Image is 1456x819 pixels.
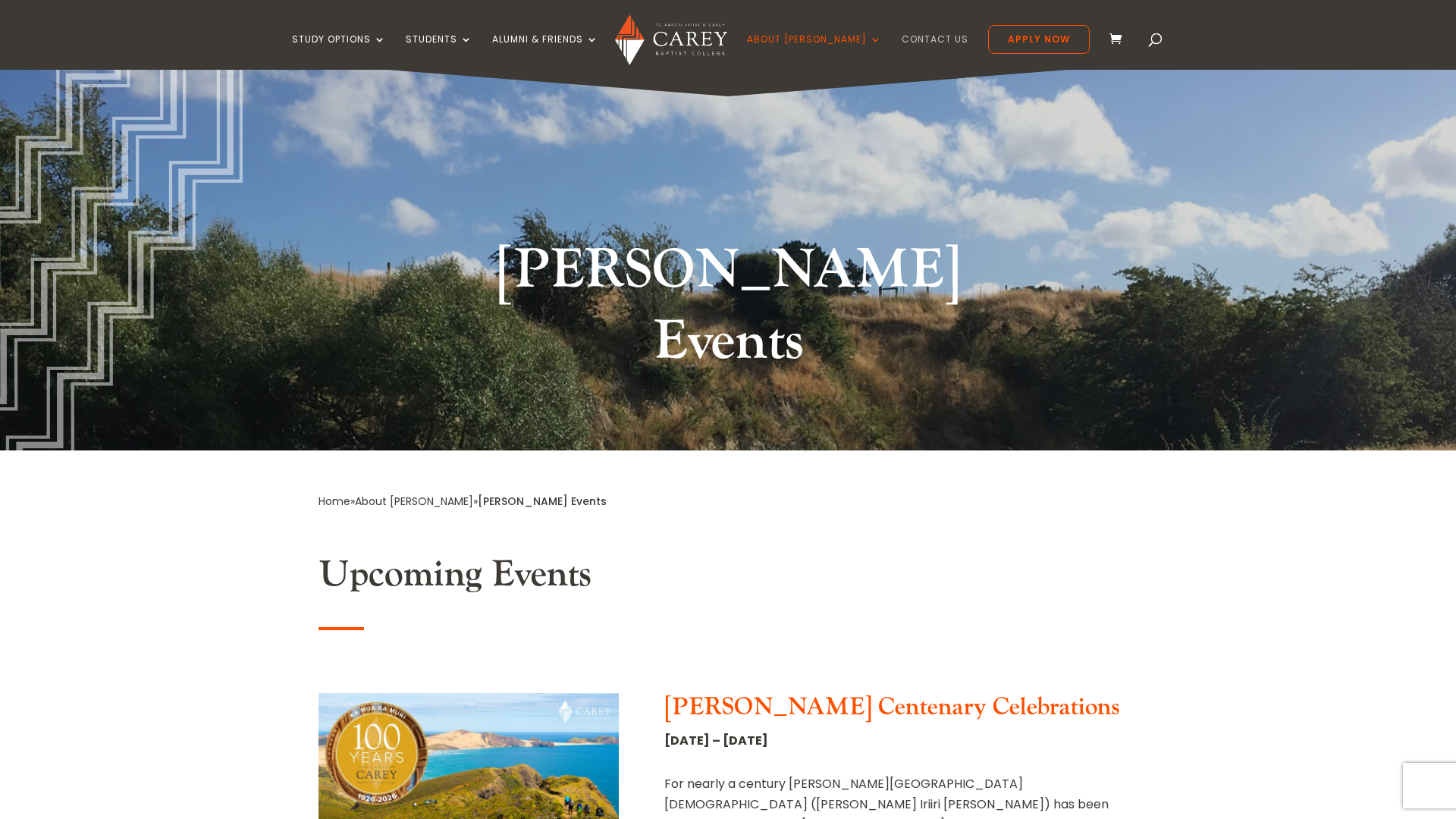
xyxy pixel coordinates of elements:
[318,553,1137,604] h2: Upcoming Events
[747,34,882,70] a: About [PERSON_NAME]
[615,14,726,65] img: Carey Baptist College
[902,34,968,70] a: Contact Us
[664,732,768,749] strong: [DATE] – [DATE]
[492,34,598,70] a: Alumni & Friends
[444,235,1012,384] h1: [PERSON_NAME] Events
[292,34,386,70] a: Study Options
[988,25,1090,54] a: Apply Now
[318,494,350,509] a: Home
[406,34,472,70] a: Students
[478,494,607,509] span: [PERSON_NAME] Events
[318,494,607,509] span: » »
[664,693,1137,730] h3: [PERSON_NAME] Centenary Celebrations
[355,494,473,509] a: About [PERSON_NAME]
